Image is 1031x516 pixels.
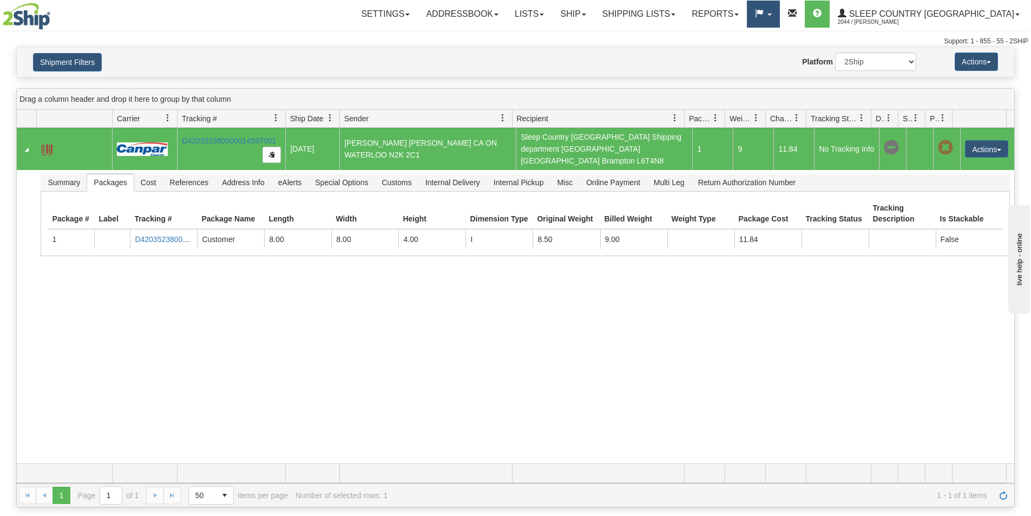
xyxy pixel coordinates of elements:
td: Customer [197,230,264,249]
span: 50 [195,490,209,501]
span: Pickup Status [930,113,939,124]
span: Misc [550,174,579,191]
a: Settings [353,1,418,28]
span: Packages [87,174,133,191]
span: Charge [770,113,793,124]
a: Ship [552,1,594,28]
td: 8.50 [533,230,600,249]
th: Is Stackable [936,198,1003,230]
span: Page 1 [52,487,70,504]
a: Label [42,140,52,157]
a: Recipient filter column settings [666,109,684,127]
th: Original Weight [533,198,600,230]
th: Tracking # [130,198,197,230]
td: 11.84 [773,128,814,170]
span: Ship Date [290,113,323,124]
a: Refresh [995,487,1012,504]
th: Height [398,198,465,230]
td: [PERSON_NAME] [PERSON_NAME] CA ON WATERLOO N2K 2C1 [339,128,516,170]
span: Tracking Status [811,113,858,124]
span: Internal Pickup [487,174,550,191]
img: logo2044.jpg [3,3,50,30]
span: Online Payment [580,174,647,191]
th: Billed Weight [600,198,667,230]
th: Width [331,198,398,230]
span: Pickup Not Assigned [938,140,953,155]
td: 8.00 [264,230,331,249]
span: Summary [41,174,87,191]
th: Package Name [197,198,264,230]
div: grid grouping header [17,89,1014,110]
th: Length [264,198,331,230]
a: D420352380000014597001 [135,235,229,244]
a: Shipping lists [594,1,684,28]
span: Sender [344,113,369,124]
span: Recipient [517,113,548,124]
iframe: chat widget [1006,203,1030,313]
th: Label [94,198,130,230]
a: Ship Date filter column settings [321,109,339,127]
span: Weight [730,113,752,124]
span: Page of 1 [78,486,139,505]
a: Charge filter column settings [787,109,806,127]
a: Weight filter column settings [747,109,765,127]
td: 9 [733,128,773,170]
td: False [936,230,1003,249]
span: items per page [188,486,288,505]
a: Lists [507,1,552,28]
a: Reports [684,1,747,28]
button: Copy to clipboard [262,147,281,163]
span: Delivery Status [876,113,885,124]
td: I [465,230,533,249]
td: Sleep Country [GEOGRAPHIC_DATA] Shipping department [GEOGRAPHIC_DATA] [GEOGRAPHIC_DATA] Brampton ... [516,128,692,170]
a: Carrier filter column settings [159,109,177,127]
th: Package Cost [734,198,802,230]
span: Carrier [117,113,140,124]
span: References [163,174,215,191]
td: 1 [692,128,733,170]
a: Sleep Country [GEOGRAPHIC_DATA] 2044 / [PERSON_NAME] [830,1,1028,28]
span: No Tracking Info [884,140,899,155]
th: Dimension Type [465,198,533,230]
span: Tracking # [182,113,217,124]
label: Platform [802,56,833,67]
th: Tracking Description [869,198,936,230]
span: Multi Leg [647,174,691,191]
th: Tracking Status [802,198,869,230]
span: eAlerts [272,174,308,191]
a: Tracking Status filter column settings [852,109,871,127]
a: Tracking # filter column settings [267,109,285,127]
span: Sleep Country [GEOGRAPHIC_DATA] [846,9,1014,18]
a: Packages filter column settings [706,109,725,127]
button: Shipment Filters [33,53,102,71]
td: 1 [48,230,94,249]
td: 11.84 [734,230,802,249]
a: Pickup Status filter column settings [934,109,952,127]
button: Actions [955,53,998,71]
span: select [216,487,233,504]
div: live help - online [8,9,100,17]
span: Return Authorization Number [692,174,803,191]
span: 1 - 1 of 1 items [395,491,987,500]
span: Shipment Issues [903,113,912,124]
span: Packages [689,113,712,124]
input: Page 1 [100,487,122,504]
button: Actions [965,140,1008,158]
span: Customs [375,174,418,191]
span: Address Info [215,174,271,191]
span: 2044 / [PERSON_NAME] [838,17,919,28]
span: Page sizes drop down [188,486,234,505]
div: Number of selected rows: 1 [295,491,388,500]
th: Weight Type [667,198,734,230]
td: [DATE] [285,128,339,170]
span: Special Options [308,174,375,191]
td: No Tracking Info [814,128,879,170]
a: Sender filter column settings [494,109,512,127]
span: Internal Delivery [419,174,487,191]
th: Package # [48,198,94,230]
img: 14 - Canpar [117,142,168,156]
a: Addressbook [418,1,507,28]
td: 8.00 [331,230,398,249]
a: Delivery Status filter column settings [879,109,898,127]
td: 9.00 [600,230,667,249]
